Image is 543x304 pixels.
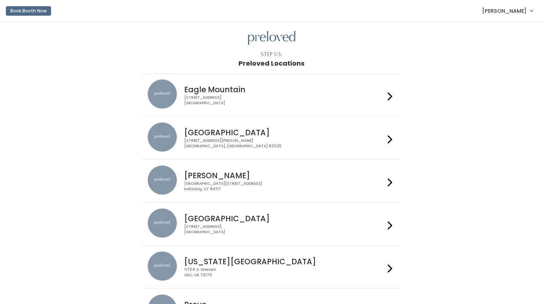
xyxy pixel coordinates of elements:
div: [STREET_ADDRESS][PERSON_NAME] [GEOGRAPHIC_DATA], [GEOGRAPHIC_DATA] 62025 [184,138,385,149]
div: Step 1/3: [261,51,282,58]
a: preloved location [GEOGRAPHIC_DATA] [STREET_ADDRESS][GEOGRAPHIC_DATA] [148,208,395,239]
h4: Eagle Mountain [184,85,385,94]
button: Book Booth Now [6,6,51,16]
h1: Preloved Locations [238,60,305,67]
img: preloved location [148,208,177,238]
div: [STREET_ADDRESS] [GEOGRAPHIC_DATA] [184,95,385,106]
div: [STREET_ADDRESS] [GEOGRAPHIC_DATA] [184,224,385,235]
img: preloved location [148,122,177,152]
img: preloved location [148,165,177,195]
img: preloved location [148,252,177,281]
h4: [PERSON_NAME] [184,171,385,180]
a: preloved location [PERSON_NAME] [GEOGRAPHIC_DATA][STREET_ADDRESS]Holladay, UT 84117 [148,165,395,196]
a: preloved location Eagle Mountain [STREET_ADDRESS][GEOGRAPHIC_DATA] [148,79,395,110]
h4: [US_STATE][GEOGRAPHIC_DATA] [184,257,385,266]
a: preloved location [GEOGRAPHIC_DATA] [STREET_ADDRESS][PERSON_NAME][GEOGRAPHIC_DATA], [GEOGRAPHIC_D... [148,122,395,153]
img: preloved logo [248,31,295,45]
div: [GEOGRAPHIC_DATA][STREET_ADDRESS] Holladay, UT 84117 [184,181,385,192]
a: Book Booth Now [6,3,51,19]
h4: [GEOGRAPHIC_DATA] [184,214,385,223]
a: [PERSON_NAME] [475,3,540,19]
img: preloved location [148,79,177,109]
span: [PERSON_NAME] [482,7,527,15]
h4: [GEOGRAPHIC_DATA] [184,128,385,137]
div: 11704 S. Western OKC, OK 73170 [184,267,385,278]
a: preloved location [US_STATE][GEOGRAPHIC_DATA] 11704 S. WesternOKC, OK 73170 [148,252,395,282]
